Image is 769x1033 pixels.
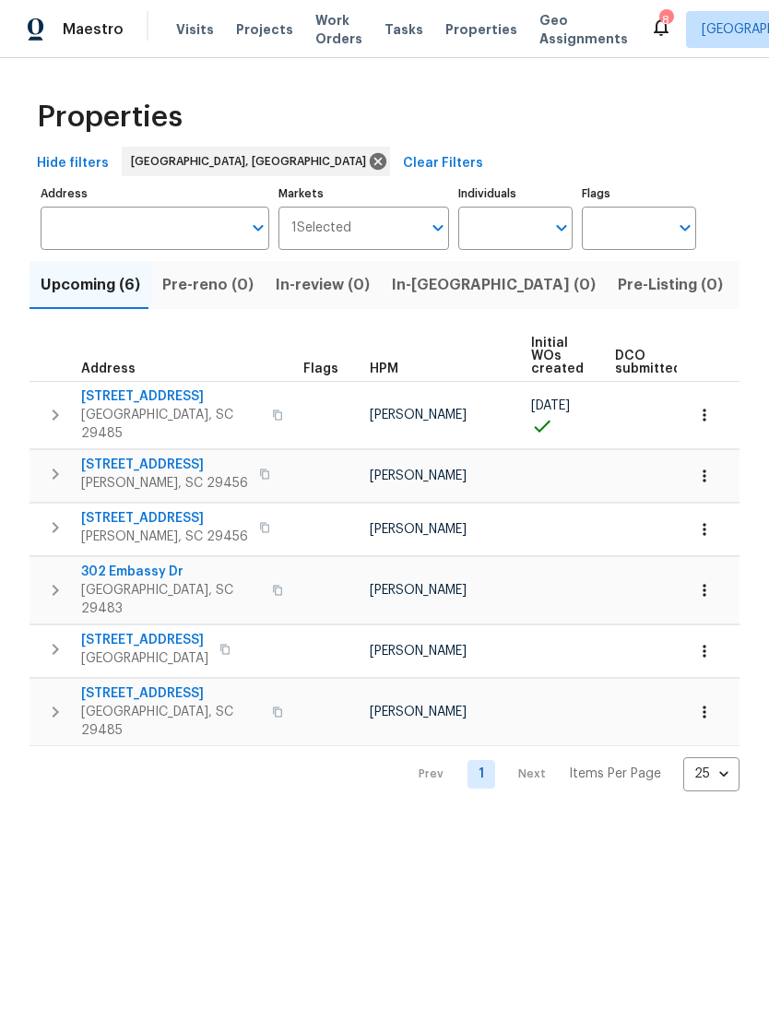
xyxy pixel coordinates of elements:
[37,152,109,175] span: Hide filters
[81,362,136,375] span: Address
[122,147,390,176] div: [GEOGRAPHIC_DATA], [GEOGRAPHIC_DATA]
[539,11,628,48] span: Geo Assignments
[531,337,584,375] span: Initial WOs created
[303,362,338,375] span: Flags
[81,509,248,528] span: [STREET_ADDRESS]
[615,350,681,375] span: DCO submitted
[81,684,261,703] span: [STREET_ADDRESS]
[291,220,351,236] span: 1 Selected
[81,563,261,581] span: 302 Embassy Dr
[425,215,451,241] button: Open
[162,272,254,298] span: Pre-reno (0)
[81,456,248,474] span: [STREET_ADDRESS]
[81,387,261,406] span: [STREET_ADDRESS]
[236,20,293,39] span: Projects
[370,645,467,658] span: [PERSON_NAME]
[81,474,248,493] span: [PERSON_NAME], SC 29456
[370,362,398,375] span: HPM
[401,757,739,791] nav: Pagination Navigation
[41,188,269,199] label: Address
[370,409,467,422] span: [PERSON_NAME]
[582,188,696,199] label: Flags
[370,469,467,482] span: [PERSON_NAME]
[81,649,208,668] span: [GEOGRAPHIC_DATA]
[683,750,739,798] div: 25
[81,631,208,649] span: [STREET_ADDRESS]
[445,20,517,39] span: Properties
[37,108,183,126] span: Properties
[467,760,495,789] a: Goto page 1
[245,215,271,241] button: Open
[63,20,124,39] span: Maestro
[278,188,450,199] label: Markets
[403,152,483,175] span: Clear Filters
[81,581,261,618] span: [GEOGRAPHIC_DATA], SC 29483
[531,399,570,412] span: [DATE]
[41,272,140,298] span: Upcoming (6)
[276,272,370,298] span: In-review (0)
[370,523,467,536] span: [PERSON_NAME]
[672,215,698,241] button: Open
[458,188,573,199] label: Individuals
[549,215,574,241] button: Open
[131,152,373,171] span: [GEOGRAPHIC_DATA], [GEOGRAPHIC_DATA]
[384,23,423,36] span: Tasks
[659,11,672,30] div: 8
[392,272,596,298] span: In-[GEOGRAPHIC_DATA] (0)
[315,11,362,48] span: Work Orders
[370,584,467,597] span: [PERSON_NAME]
[30,147,116,181] button: Hide filters
[396,147,491,181] button: Clear Filters
[569,765,661,783] p: Items Per Page
[618,272,723,298] span: Pre-Listing (0)
[81,703,261,740] span: [GEOGRAPHIC_DATA], SC 29485
[81,406,261,443] span: [GEOGRAPHIC_DATA], SC 29485
[370,706,467,718] span: [PERSON_NAME]
[176,20,214,39] span: Visits
[81,528,248,546] span: [PERSON_NAME], SC 29456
